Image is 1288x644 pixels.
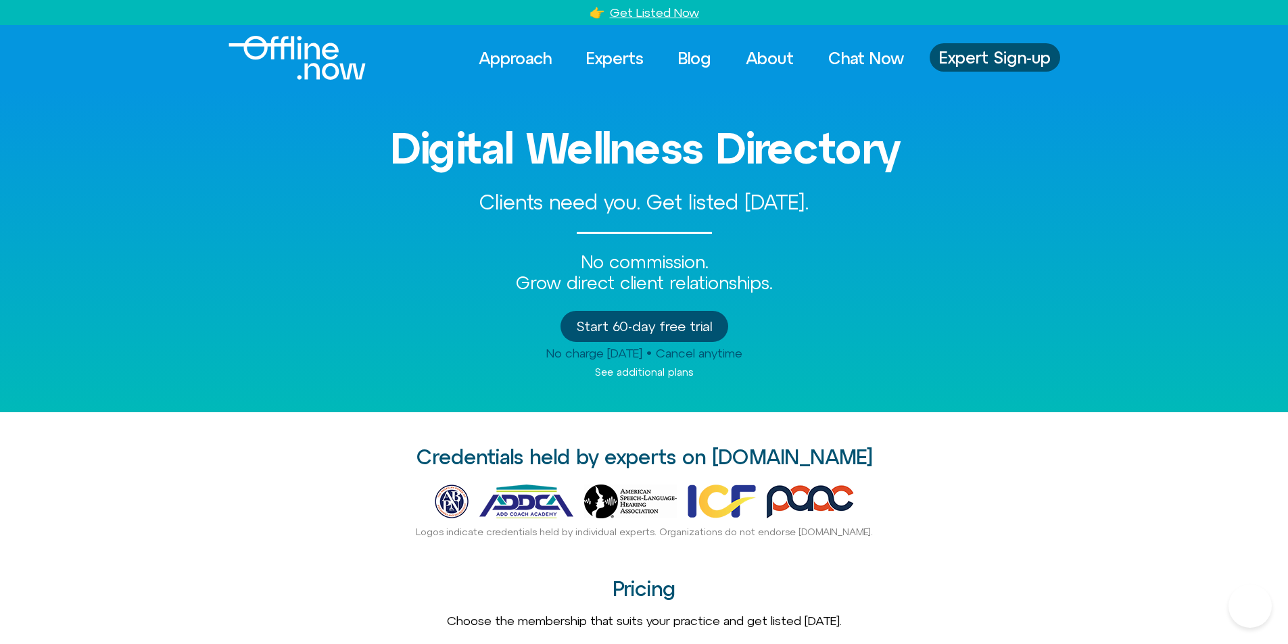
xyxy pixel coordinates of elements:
span: No commission. Grow direct client relationships. [516,252,772,293]
a: See additional plans [595,366,693,378]
iframe: Botpress [1229,585,1272,628]
a: Get Listed Now [610,5,699,20]
h2: Credentials held by experts on [DOMAIN_NAME]​ [259,446,1030,468]
a: About [734,43,806,73]
h3: Digital Wellness Directory [259,124,1030,172]
h2: Pricing [259,578,1030,600]
nav: Menu [467,43,916,73]
span: Expert Sign-up [939,49,1051,66]
span: Clients need you. Get listed [DATE]. [479,191,809,214]
a: Expert Sign-up [930,43,1060,72]
span: No charge [DATE] • Cancel anytime [546,346,742,360]
a: Start 60-day free trial [560,311,728,342]
span: Start 60-day free trial [577,319,712,334]
a: Chat Now [816,43,916,73]
div: Logo [229,36,343,80]
a: Approach [467,43,564,73]
img: Offline.Now logo in white. Text of the words offline.now with a line going through the "O" [229,36,366,80]
a: Blog [666,43,723,73]
a: Experts [574,43,656,73]
a: 👉 [590,5,604,20]
div: Logos indicate credentials held by individual experts. Organizations do not endorse [DOMAIN_NAME]. [259,526,1030,538]
div: Choose the membership that suits your practice and get listed [DATE]. [259,614,1030,628]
